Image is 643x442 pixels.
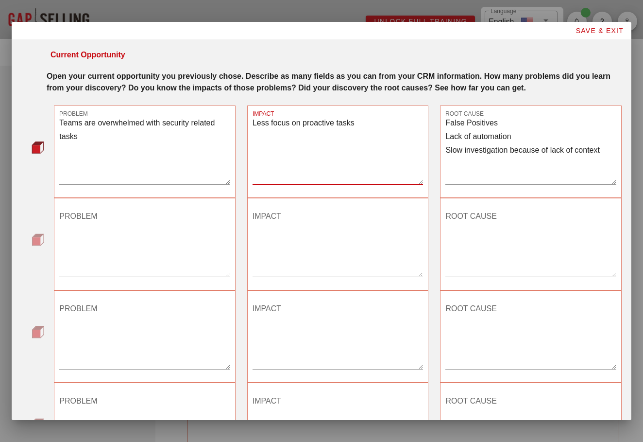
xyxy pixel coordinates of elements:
[567,22,631,39] button: SAVE & EXIT
[253,110,274,118] label: IMPACT
[575,27,624,35] span: SAVE & EXIT
[32,326,44,338] img: question-bullet.png
[47,72,610,92] strong: Open your current opportunity you previously chose. Describe as many fields as you can from your ...
[445,110,484,118] label: ROOT CAUSE
[32,418,44,431] img: question-bullet.png
[51,49,125,61] div: Current Opportunity
[32,141,44,154] img: question-bullet-actve.png
[32,233,44,246] img: question-bullet.png
[59,110,88,118] label: PROBLEM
